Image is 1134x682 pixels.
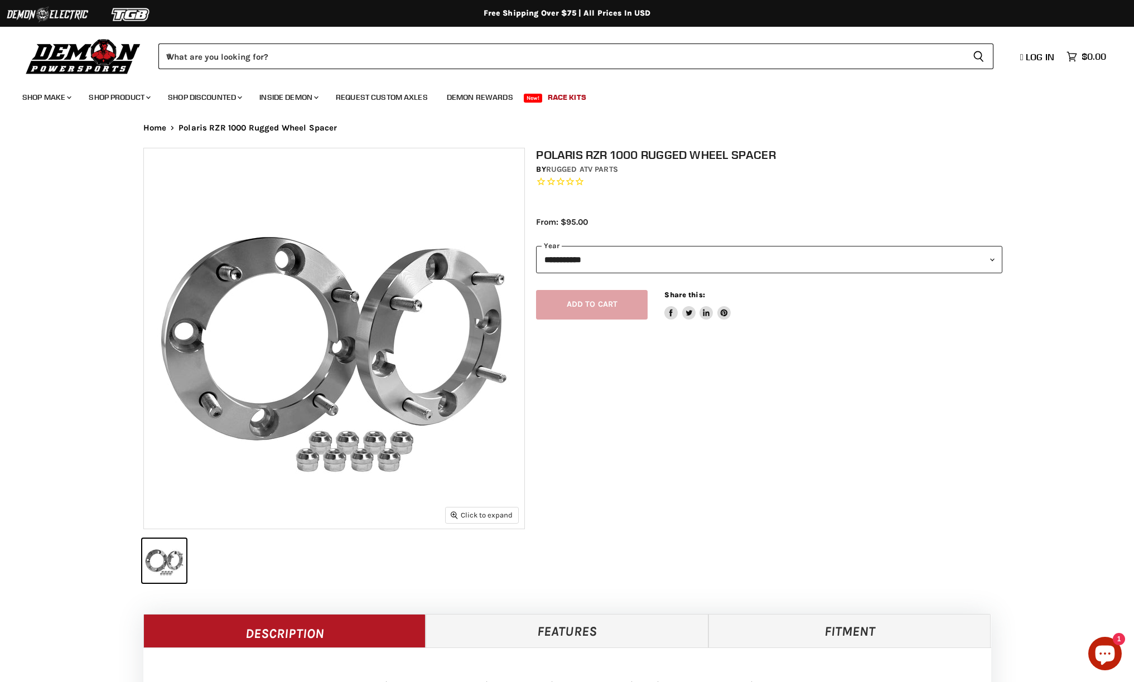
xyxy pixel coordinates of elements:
[1026,51,1054,62] span: Log in
[708,614,991,647] a: Fitment
[546,165,618,174] a: Rugged ATV Parts
[80,86,157,109] a: Shop Product
[536,217,588,227] span: From: $95.00
[426,614,708,647] a: Features
[22,36,144,76] img: Demon Powersports
[160,86,249,109] a: Shop Discounted
[539,86,595,109] a: Race Kits
[327,86,436,109] a: Request Custom Axles
[6,4,89,25] img: Demon Electric Logo 2
[143,614,426,647] a: Description
[89,4,173,25] img: TGB Logo 2
[121,8,1014,18] div: Free Shipping Over $75 | All Prices In USD
[144,148,524,529] img: Polaris RZR 1000 Rugged Wheel Spacer
[446,507,518,523] button: Click to expand
[121,123,1014,133] nav: Breadcrumbs
[536,246,1002,273] select: year
[158,43,993,69] form: Product
[664,290,731,320] aside: Share this:
[178,123,337,133] span: Polaris RZR 1000 Rugged Wheel Spacer
[251,86,325,109] a: Inside Demon
[14,81,1103,109] ul: Main menu
[524,94,543,103] span: New!
[143,123,167,133] a: Home
[1085,637,1125,673] inbox-online-store-chat: Shopify online store chat
[536,148,1002,162] h1: Polaris RZR 1000 Rugged Wheel Spacer
[536,163,1002,176] div: by
[536,176,1002,188] span: Rated 0.0 out of 5 stars 0 reviews
[1061,49,1112,65] a: $0.00
[158,43,964,69] input: When autocomplete results are available use up and down arrows to review and enter to select
[964,43,993,69] button: Search
[1015,52,1061,62] a: Log in
[142,539,186,583] button: Polaris RZR 1000 Rugged Wheel Spacer thumbnail
[438,86,522,109] a: Demon Rewards
[664,291,704,299] span: Share this:
[14,86,78,109] a: Shop Make
[1082,51,1106,62] span: $0.00
[451,511,513,519] span: Click to expand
